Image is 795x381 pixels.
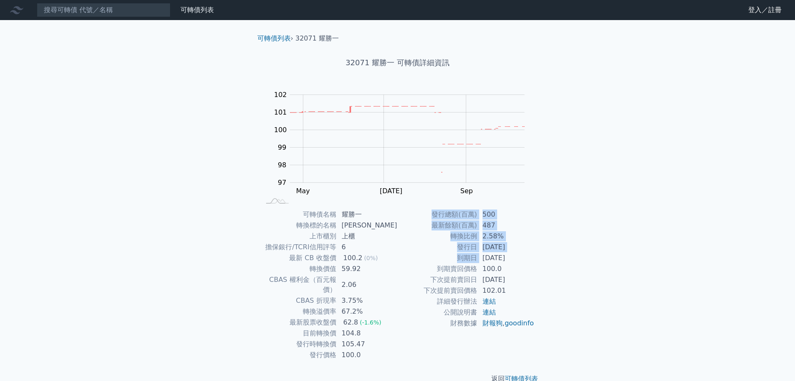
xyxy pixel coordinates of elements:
tspan: 101 [274,108,287,116]
td: 下次提前賣回價格 [398,285,478,296]
td: 67.2% [337,306,398,317]
tspan: May [296,187,310,195]
g: Series [290,106,524,172]
a: 可轉債列表 [180,6,214,14]
td: [DATE] [478,274,535,285]
td: 可轉債名稱 [261,209,337,220]
a: 連結 [483,297,496,305]
span: (-1.6%) [360,319,381,326]
td: 最新 CB 收盤價 [261,253,337,263]
td: 2.06 [337,274,398,295]
td: 發行日 [398,242,478,253]
td: 102.01 [478,285,535,296]
td: 100.0 [337,350,398,361]
td: 財務數據 [398,318,478,329]
td: 104.8 [337,328,398,339]
tspan: Sep [460,187,473,195]
td: 轉換價值 [261,263,337,274]
tspan: 102 [274,91,287,99]
td: 最新餘額(百萬) [398,220,478,231]
tspan: 99 [278,143,286,151]
td: 最新股票收盤價 [261,317,337,328]
tspan: [DATE] [380,187,402,195]
a: 連結 [483,308,496,316]
a: goodinfo [505,319,534,327]
td: 2.58% [478,231,535,242]
td: 轉換溢價率 [261,306,337,317]
td: 500 [478,209,535,220]
td: 105.47 [337,339,398,350]
td: 下次提前賣回日 [398,274,478,285]
td: [PERSON_NAME] [337,220,398,231]
iframe: Chat Widget [753,341,795,381]
a: 可轉債列表 [257,34,291,42]
td: 3.75% [337,295,398,306]
td: 公開說明書 [398,307,478,318]
td: 到期賣回價格 [398,263,478,274]
input: 搜尋可轉債 代號／名稱 [37,3,170,17]
td: 轉換標的名稱 [261,220,337,231]
td: 到期日 [398,253,478,263]
span: (0%) [364,255,378,261]
a: 財報狗 [483,319,503,327]
li: 32071 耀勝一 [295,33,339,43]
td: 目前轉換價 [261,328,337,339]
div: 100.2 [342,253,364,263]
td: 詳細發行辦法 [398,296,478,307]
td: 6 [337,242,398,253]
td: 發行時轉換價 [261,339,337,350]
div: 62.8 [342,317,360,327]
td: [DATE] [478,242,535,253]
td: 發行總額(百萬) [398,209,478,220]
td: 上櫃 [337,231,398,242]
td: [DATE] [478,253,535,263]
div: 聊天小工具 [753,341,795,381]
td: , [478,318,535,329]
td: 轉換比例 [398,231,478,242]
td: 耀勝一 [337,209,398,220]
g: Chart [270,91,537,195]
tspan: 98 [278,161,286,169]
h1: 32071 耀勝一 可轉債詳細資訊 [251,57,545,69]
td: 擔保銀行/TCRI信用評等 [261,242,337,253]
tspan: 100 [274,126,287,134]
td: 59.92 [337,263,398,274]
a: 登入／註冊 [742,3,788,17]
td: 發行價格 [261,350,337,361]
td: CBAS 折現率 [261,295,337,306]
td: 100.0 [478,263,535,274]
tspan: 97 [278,179,286,187]
td: 上市櫃別 [261,231,337,242]
td: CBAS 權利金（百元報價） [261,274,337,295]
td: 487 [478,220,535,231]
li: › [257,33,293,43]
